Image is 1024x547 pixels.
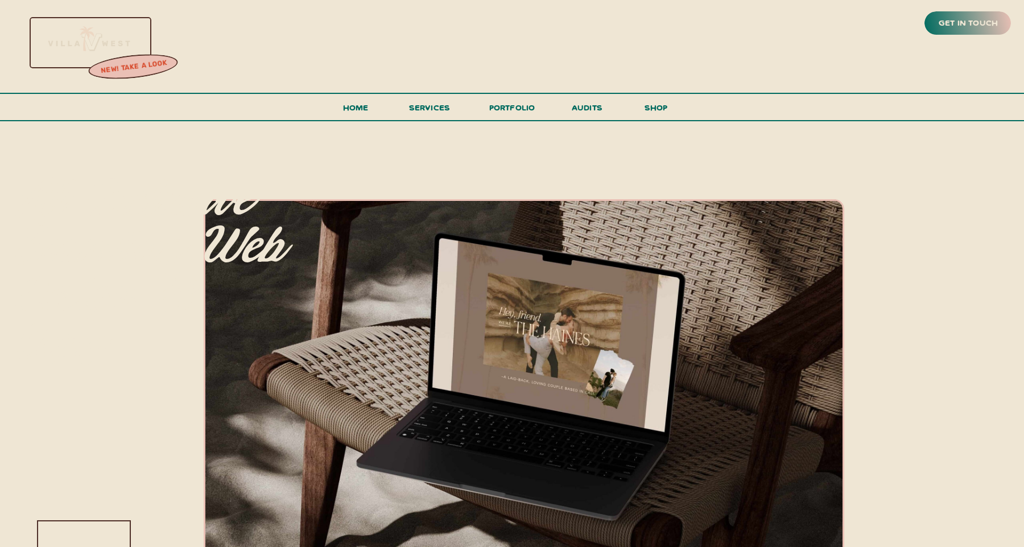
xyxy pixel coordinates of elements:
a: shop [629,100,683,120]
a: portfolio [485,100,539,121]
p: All-inclusive branding, web design & copy [16,176,288,338]
a: get in touch [936,15,1000,31]
a: audits [570,100,604,120]
a: Home [338,100,373,121]
a: new! take a look [87,56,180,79]
a: services [406,100,453,121]
span: services [409,102,451,113]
